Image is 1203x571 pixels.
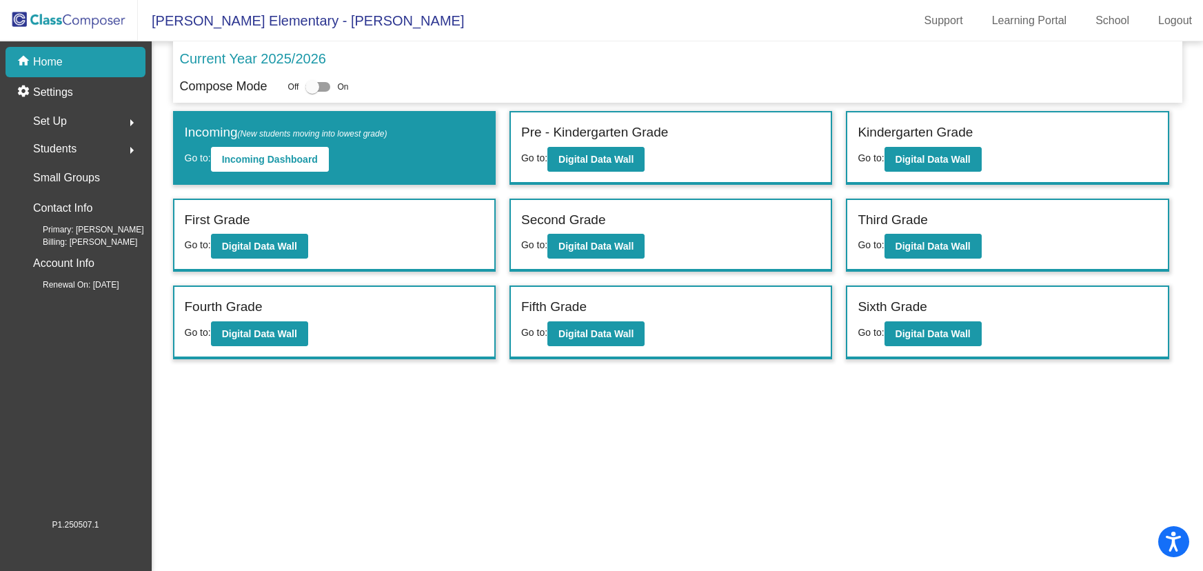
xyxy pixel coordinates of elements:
[858,239,884,250] span: Go to:
[896,241,971,252] b: Digital Data Wall
[21,223,144,236] span: Primary: [PERSON_NAME]
[521,297,587,317] label: Fifth Grade
[884,147,982,172] button: Digital Data Wall
[17,54,33,70] mat-icon: home
[33,254,94,273] p: Account Info
[33,112,67,131] span: Set Up
[33,54,63,70] p: Home
[211,147,329,172] button: Incoming Dashboard
[211,321,308,346] button: Digital Data Wall
[185,297,263,317] label: Fourth Grade
[521,152,547,163] span: Go to:
[288,81,299,93] span: Off
[185,152,211,163] span: Go to:
[558,154,634,165] b: Digital Data Wall
[858,123,973,143] label: Kindergarten Grade
[238,129,387,139] span: (New students moving into lowest grade)
[1147,10,1203,32] a: Logout
[858,327,884,338] span: Go to:
[884,234,982,259] button: Digital Data Wall
[547,321,645,346] button: Digital Data Wall
[337,81,348,93] span: On
[185,239,211,250] span: Go to:
[33,139,77,159] span: Students
[222,154,318,165] b: Incoming Dashboard
[521,123,668,143] label: Pre - Kindergarten Grade
[858,210,927,230] label: Third Grade
[547,234,645,259] button: Digital Data Wall
[33,199,92,218] p: Contact Info
[222,241,297,252] b: Digital Data Wall
[521,327,547,338] span: Go to:
[180,48,326,69] p: Current Year 2025/2026
[33,84,73,101] p: Settings
[17,84,33,101] mat-icon: settings
[185,210,250,230] label: First Grade
[180,77,267,96] p: Compose Mode
[123,114,140,131] mat-icon: arrow_right
[913,10,974,32] a: Support
[858,152,884,163] span: Go to:
[896,154,971,165] b: Digital Data Wall
[138,10,464,32] span: [PERSON_NAME] Elementary - [PERSON_NAME]
[547,147,645,172] button: Digital Data Wall
[558,241,634,252] b: Digital Data Wall
[21,236,137,248] span: Billing: [PERSON_NAME]
[981,10,1078,32] a: Learning Portal
[896,328,971,339] b: Digital Data Wall
[558,328,634,339] b: Digital Data Wall
[521,210,606,230] label: Second Grade
[521,239,547,250] span: Go to:
[858,297,927,317] label: Sixth Grade
[33,168,100,188] p: Small Groups
[222,328,297,339] b: Digital Data Wall
[21,279,119,291] span: Renewal On: [DATE]
[185,123,387,143] label: Incoming
[1084,10,1140,32] a: School
[211,234,308,259] button: Digital Data Wall
[884,321,982,346] button: Digital Data Wall
[185,327,211,338] span: Go to:
[123,142,140,159] mat-icon: arrow_right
